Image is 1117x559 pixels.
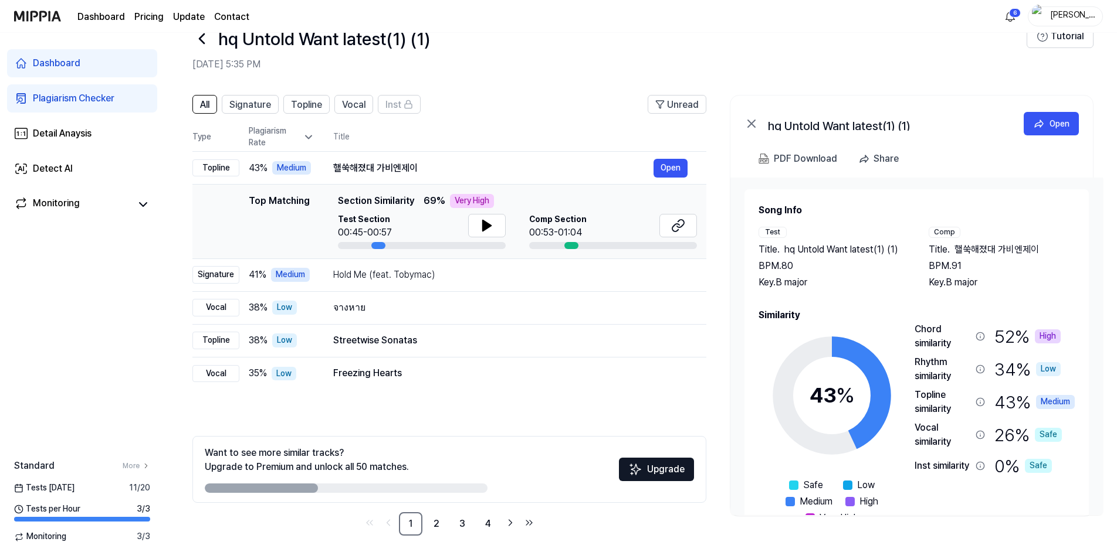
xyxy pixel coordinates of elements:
div: Comp [929,227,960,238]
img: Sparkles [628,462,642,476]
a: 4 [476,512,500,536]
span: Unread [667,98,699,112]
div: Chord similarity [915,322,971,350]
div: Topline [192,159,239,177]
a: SparklesUpgrade [619,468,694,479]
a: Go to previous page [380,514,397,531]
span: Comp Section [529,214,587,226]
a: Monitoring [14,196,131,213]
button: All [192,95,217,114]
a: 3 [451,512,474,536]
div: Medium [272,161,311,175]
a: Dashboard [77,10,125,24]
div: Inst similarity [915,459,971,473]
div: High [1035,329,1061,343]
div: 26 % [994,421,1062,449]
button: PDF Download [756,147,840,171]
span: Vocal [342,98,365,112]
div: 52 % [994,322,1061,350]
span: % [836,383,855,408]
span: Tests per Hour [14,503,80,515]
h2: [DATE] 5:35 PM [192,57,1027,71]
span: 41 % [249,268,266,282]
img: profile [1032,5,1046,28]
a: More [123,461,150,471]
span: 11 / 20 [129,482,150,494]
span: Signature [229,98,271,112]
span: Tests [DATE] [14,482,75,494]
a: Update [173,10,205,24]
div: Medium [271,268,310,282]
div: Open [1050,117,1069,130]
div: Monitoring [33,196,80,213]
div: Low [272,301,297,315]
span: 3 / 3 [137,531,150,543]
a: Detect AI [7,155,157,183]
span: 3 / 3 [137,503,150,515]
button: Tutorial [1027,25,1094,48]
span: 43 % [249,161,268,175]
div: 00:45-00:57 [338,226,392,240]
div: Medium [1036,395,1075,409]
div: Topline similarity [915,388,971,416]
a: Song InfoTestTitle.hq Untold Want latest(1) (1)BPM.80Key.B majorCompTitle.핼쑥해졌대 가비엔제이BPM.91Key.B ... [730,178,1103,515]
span: 69 % [424,194,445,208]
a: Go to next page [502,514,519,531]
span: 38 % [249,333,268,347]
span: 35 % [249,366,267,380]
div: Test [759,227,787,238]
div: 43 % [994,388,1075,416]
span: 핼쑥해졌대 가비엔제이 [954,243,1039,257]
div: [PERSON_NAME] [1050,9,1095,22]
button: Unread [648,95,706,114]
div: Signature [192,266,239,284]
div: Vocal [192,365,239,383]
div: 0 % [994,454,1052,478]
div: BPM. 80 [759,259,905,273]
a: Detail Anaysis [7,120,157,148]
div: Top Matching [249,194,310,249]
button: Inst [378,95,421,114]
span: Inst [385,98,401,112]
img: PDF Download [759,154,769,164]
img: 알림 [1003,9,1017,23]
div: 34 % [994,355,1061,383]
h2: Song Info [759,203,1075,217]
div: Detail Anaysis [33,127,92,141]
div: Key. B major [759,275,905,289]
div: BPM. 91 [929,259,1075,273]
h2: Similarity [759,308,1075,322]
div: Freezing Hearts [333,366,688,380]
div: Share [874,151,899,166]
button: 알림6 [1001,7,1020,26]
div: Low [1036,362,1061,376]
span: Very High [820,511,859,525]
span: Title . [929,243,950,257]
div: 43 [810,380,855,411]
span: Monitoring [14,531,66,543]
div: Safe [1025,459,1052,473]
button: Open [1024,112,1079,135]
th: Type [192,123,239,152]
span: Standard [14,459,55,473]
div: Topline [192,332,239,349]
div: 6 [1009,8,1021,18]
div: Low [272,333,297,347]
div: Very High [450,194,494,208]
div: Hold Me (feat. Tobymac) [333,268,688,282]
button: profile[PERSON_NAME] [1028,6,1103,26]
span: Low [857,478,875,492]
span: All [200,98,209,112]
button: Pricing [134,10,164,24]
button: Topline [283,95,330,114]
div: Low [272,367,296,381]
div: 00:53-01:04 [529,226,587,240]
button: Share [854,147,908,171]
span: 38 % [249,301,268,315]
span: hq Untold Want latest(1) (1) [784,243,898,257]
a: Go to first page [361,514,378,531]
div: จางหาย [333,301,688,315]
button: Open [654,159,688,178]
div: Detect AI [33,162,73,176]
span: Title . [759,243,780,257]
